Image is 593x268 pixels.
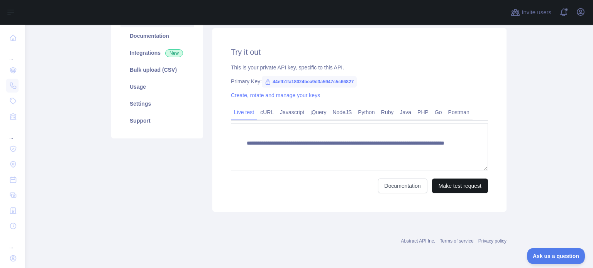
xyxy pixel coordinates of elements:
[6,125,19,140] div: ...
[120,112,194,129] a: Support
[231,106,257,118] a: Live test
[527,248,585,264] iframe: Toggle Customer Support
[378,179,427,193] a: Documentation
[231,47,488,57] h2: Try it out
[262,76,357,88] span: 44efb1fa18024bea9d3a5947c5c66827
[522,8,551,17] span: Invite users
[277,106,307,118] a: Javascript
[165,49,183,57] span: New
[120,78,194,95] a: Usage
[231,78,488,85] div: Primary Key:
[6,46,19,62] div: ...
[432,106,445,118] a: Go
[231,92,320,98] a: Create, rotate and manage your keys
[414,106,432,118] a: PHP
[307,106,329,118] a: jQuery
[432,179,488,193] button: Make test request
[231,64,488,71] div: This is your private API key, specific to this API.
[378,106,397,118] a: Ruby
[440,238,473,244] a: Terms of service
[120,44,194,61] a: Integrations New
[401,238,435,244] a: Abstract API Inc.
[397,106,415,118] a: Java
[6,234,19,250] div: ...
[445,106,473,118] a: Postman
[355,106,378,118] a: Python
[257,106,277,118] a: cURL
[478,238,507,244] a: Privacy policy
[120,61,194,78] a: Bulk upload (CSV)
[329,106,355,118] a: NodeJS
[509,6,553,19] button: Invite users
[120,95,194,112] a: Settings
[120,27,194,44] a: Documentation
